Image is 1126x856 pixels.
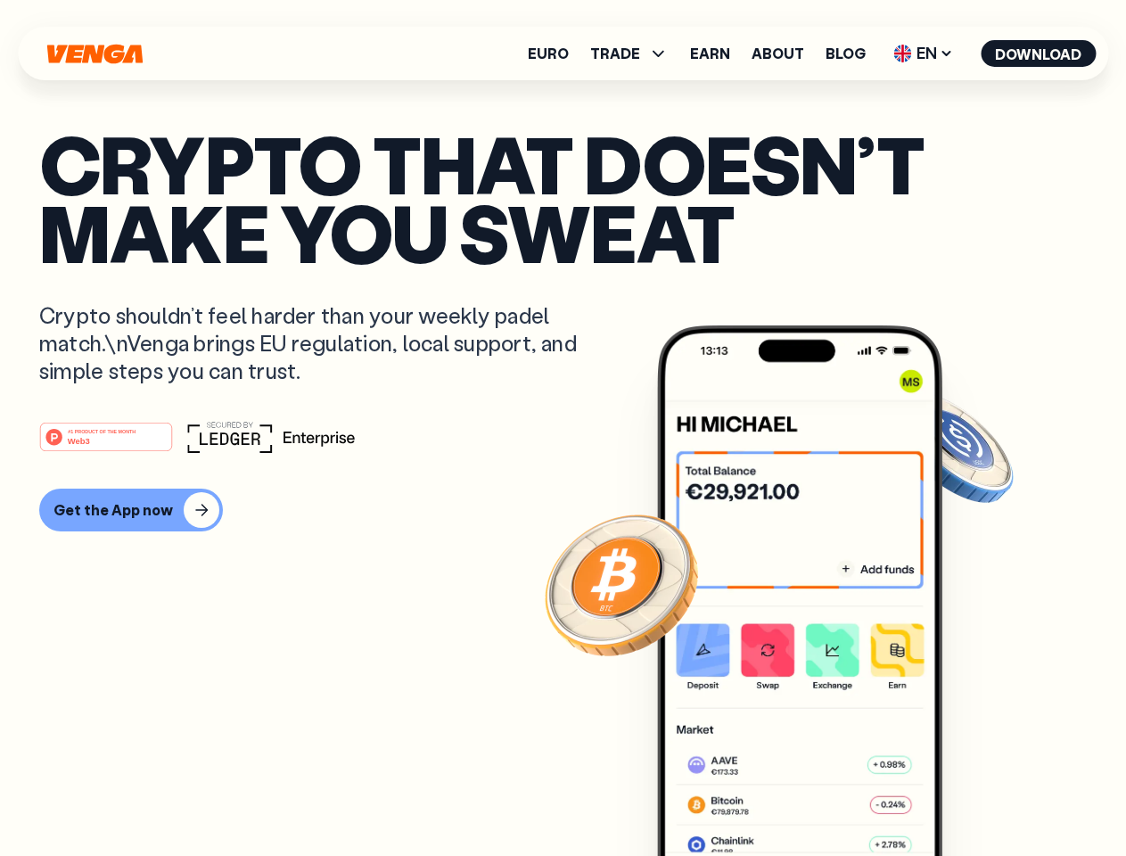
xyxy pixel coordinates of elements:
img: Bitcoin [541,504,702,664]
svg: Home [45,44,144,64]
tspan: Web3 [68,435,90,445]
img: flag-uk [893,45,911,62]
div: Get the App now [53,501,173,519]
img: USDC coin [889,383,1017,512]
p: Crypto that doesn’t make you sweat [39,129,1087,266]
span: EN [887,39,959,68]
a: About [752,46,804,61]
button: Get the App now [39,489,223,531]
a: Euro [528,46,569,61]
span: TRADE [590,46,640,61]
tspan: #1 PRODUCT OF THE MONTH [68,428,136,433]
a: Blog [826,46,866,61]
button: Download [981,40,1096,67]
span: TRADE [590,43,669,64]
a: Earn [690,46,730,61]
a: Get the App now [39,489,1087,531]
a: #1 PRODUCT OF THE MONTHWeb3 [39,432,173,456]
p: Crypto shouldn’t feel harder than your weekly padel match.\nVenga brings EU regulation, local sup... [39,301,603,385]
